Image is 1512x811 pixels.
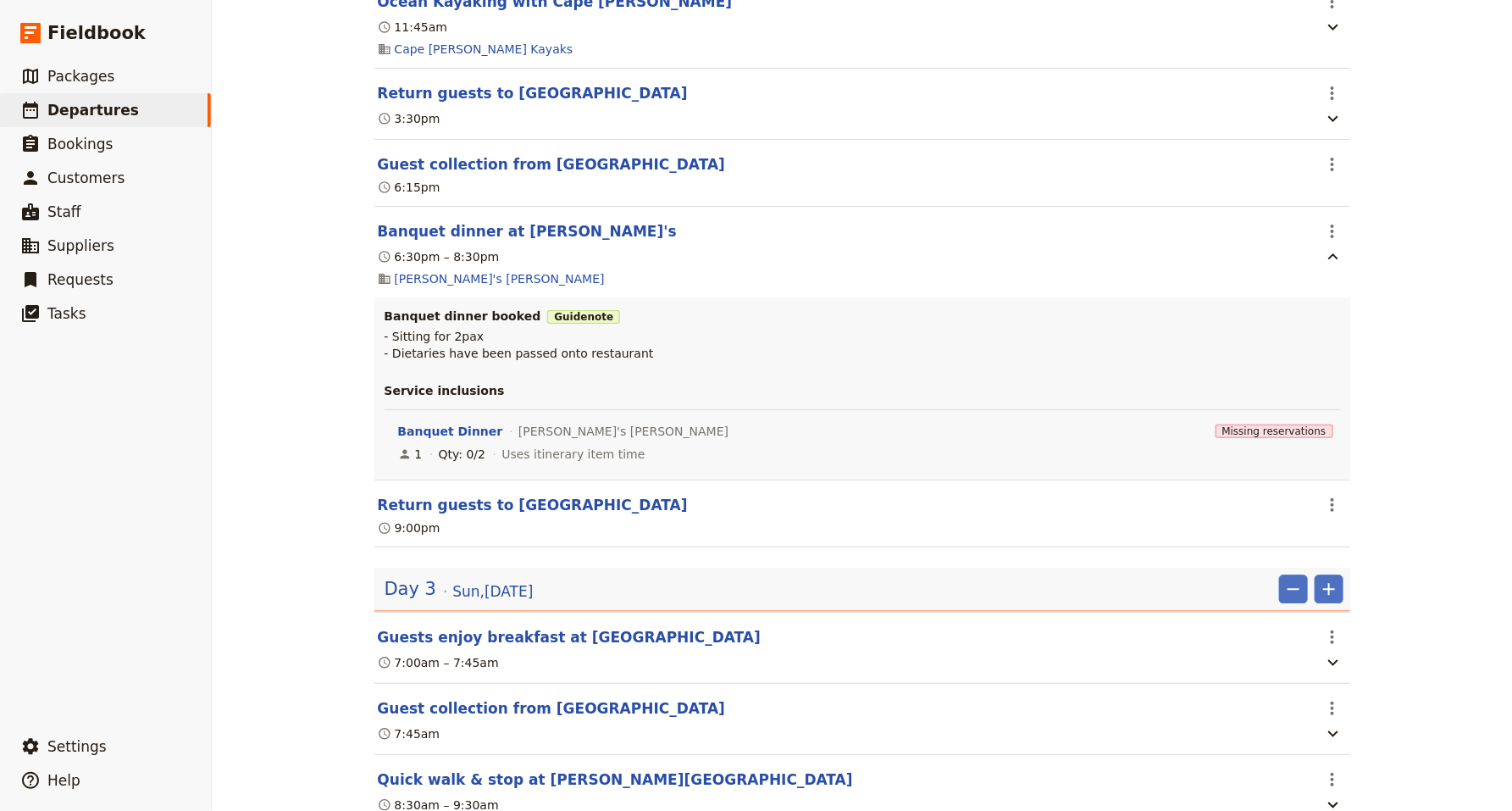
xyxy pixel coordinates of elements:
[385,576,437,602] span: Day 3
[378,154,726,175] button: Edit this itinerary item
[547,310,620,324] span: Guide note
[378,654,499,671] div: 7:00am – 7:45am
[1318,217,1347,246] button: Actions
[1318,623,1347,652] button: Actions
[385,330,485,343] span: - Sitting for 2pax
[47,20,146,46] span: Fieldbook
[378,725,440,742] div: 7:45am
[378,769,853,790] button: Edit this itinerary item
[395,270,605,287] a: [PERSON_NAME]'s [PERSON_NAME]
[378,110,440,127] div: 3:30pm
[385,308,1340,325] h3: Banquet dinner booked
[47,772,80,789] span: Help
[378,698,726,719] button: Edit this itinerary item
[1318,79,1347,108] button: Actions
[47,68,114,85] span: Packages
[378,179,440,196] div: 6:15pm
[501,446,645,463] span: Uses itinerary item time
[47,136,113,153] span: Bookings
[385,382,1340,399] h3: Service inclusions
[398,446,423,463] div: 1
[378,519,440,536] div: 9:00pm
[1279,575,1308,603] button: Remove
[378,248,500,265] div: 6:30pm – 8:30pm
[47,102,139,119] span: Departures
[47,203,81,220] span: Staff
[395,41,573,58] a: Cape [PERSON_NAME] Kayaks
[378,221,677,242] button: Edit this itinerary item
[452,581,533,602] span: Sun , [DATE]
[1318,150,1347,179] button: Actions
[1315,575,1343,603] button: Add
[378,19,448,36] div: 11:45am
[47,271,114,288] span: Requests
[439,446,485,463] div: Qty: 0/2
[47,305,86,322] span: Tasks
[518,423,728,440] span: [PERSON_NAME]'s [PERSON_NAME]
[47,738,107,755] span: Settings
[1318,694,1347,723] button: Actions
[398,423,503,440] button: Edit this service option
[378,83,688,103] button: Edit this itinerary item
[385,576,534,602] button: Edit day information
[385,347,654,360] span: - Dietaries have been passed onto restaurant
[1216,425,1333,438] span: Missing reservations
[47,237,114,254] span: Suppliers
[1318,765,1347,794] button: Actions
[47,169,125,186] span: Customers
[378,495,688,515] button: Edit this itinerary item
[1318,491,1347,519] button: Actions
[378,627,762,647] button: Edit this itinerary item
